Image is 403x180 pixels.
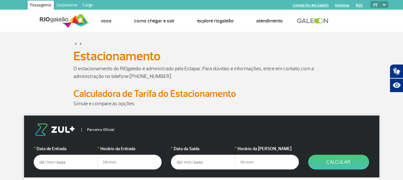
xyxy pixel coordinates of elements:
[34,155,98,169] input: dd/mm/aaaa
[73,100,330,107] p: Simule e compare as opções.
[100,18,111,24] a: Voos
[197,18,233,24] a: Explore RIOgaleão
[256,18,282,24] a: Atendimento
[28,1,54,11] a: Passageiros
[80,1,95,11] a: Cargo
[335,3,349,7] a: Imprensa
[293,3,329,7] a: Compra On-line GaleOn
[34,145,98,152] label: Data de Entrada
[97,145,162,152] label: Horário da Entrada
[97,155,162,169] input: hh:mm
[73,88,330,100] h2: Calculadora de Tarifa do Estacionamento
[34,124,76,136] img: logo-zul.png
[235,145,299,152] label: Horário da [PERSON_NAME]
[356,3,363,7] a: RQS
[134,18,174,24] a: Como chegar e sair
[171,145,235,152] label: Data da Saída
[73,65,330,80] p: O estacionamento do RIOgaleão é administrado pela Estapar. Para dúvidas e informações, entre em c...
[81,128,114,132] span: Parceiro Oficial
[75,40,77,47] a: >
[390,64,403,78] button: Abrir tradutor de língua de sinais.
[54,1,80,11] a: Corporativo
[308,155,369,169] button: Calcular
[171,155,235,169] input: dd/mm/aaaa
[80,40,82,47] a: >
[235,155,299,169] input: hh:mm
[390,78,403,92] button: Abrir recursos assistivos.
[73,51,330,62] h1: Estacionamento
[390,64,403,92] div: Plugin de acessibilidade da Hand Talk.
